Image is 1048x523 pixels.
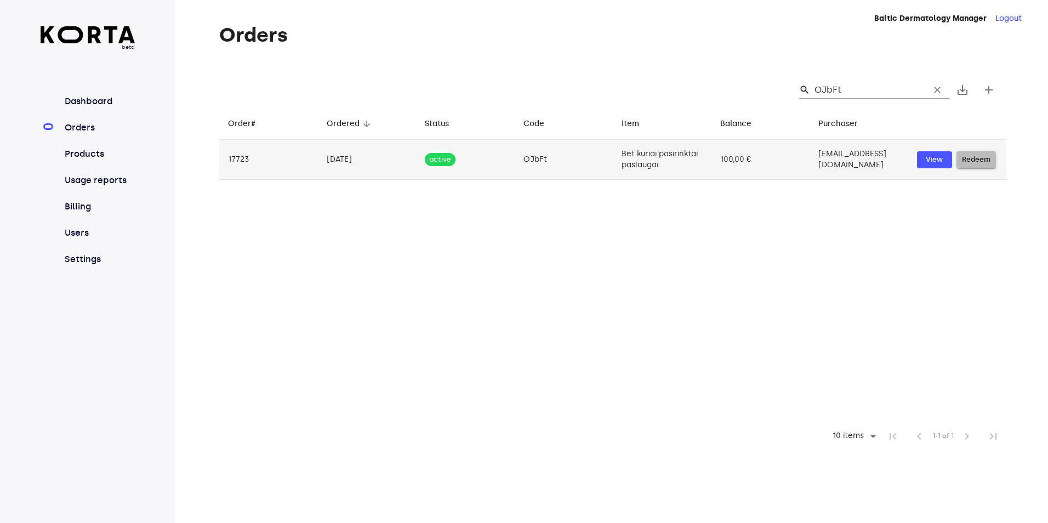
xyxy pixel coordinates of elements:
[982,83,995,96] span: add
[41,26,135,43] img: Korta
[622,117,639,130] div: Item
[62,226,135,240] a: Users
[810,140,908,180] td: [EMAIL_ADDRESS][DOMAIN_NAME]
[62,147,135,161] a: Products
[976,77,1002,103] button: Create new gift card
[327,117,360,130] div: Ordered
[818,117,872,130] span: Purchaser
[62,253,135,266] a: Settings
[956,151,996,168] button: Redeem
[318,140,417,180] td: [DATE]
[815,81,921,99] input: Search
[906,423,932,450] span: Previous Page
[932,431,954,442] span: 1-1 of 1
[956,83,969,96] span: save_alt
[962,154,990,166] span: Redeem
[41,43,135,51] span: beta
[41,26,135,51] a: beta
[949,77,976,103] button: Export
[523,117,559,130] span: Code
[327,117,374,130] span: Ordered
[874,14,987,23] strong: Baltic Dermatology Manager
[228,117,270,130] span: Order#
[228,117,255,130] div: Order#
[818,117,858,130] div: Purchaser
[622,117,653,130] span: Item
[825,428,880,445] div: 10 items
[515,140,613,180] td: OJbFt
[925,78,949,102] button: Clear Search
[62,121,135,134] a: Orders
[62,95,135,108] a: Dashboard
[62,200,135,213] a: Billing
[995,13,1022,24] button: Logout
[932,84,943,95] span: clear
[613,140,711,180] td: Bet kuriai pasirinktai paslaugai
[62,174,135,187] a: Usage reports
[425,117,463,130] span: Status
[425,117,449,130] div: Status
[219,140,318,180] td: 17723
[523,117,544,130] div: Code
[219,24,1006,46] h1: Orders
[711,140,810,180] td: 100,00 €
[830,431,867,441] div: 10 items
[980,423,1006,450] span: Last Page
[922,154,947,166] span: View
[917,151,952,168] button: View
[362,119,372,129] span: arrow_downward
[954,423,980,450] span: Next Page
[425,155,455,165] span: active
[720,117,751,130] div: Balance
[799,84,810,95] span: Search
[720,117,766,130] span: Balance
[880,423,906,450] span: First Page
